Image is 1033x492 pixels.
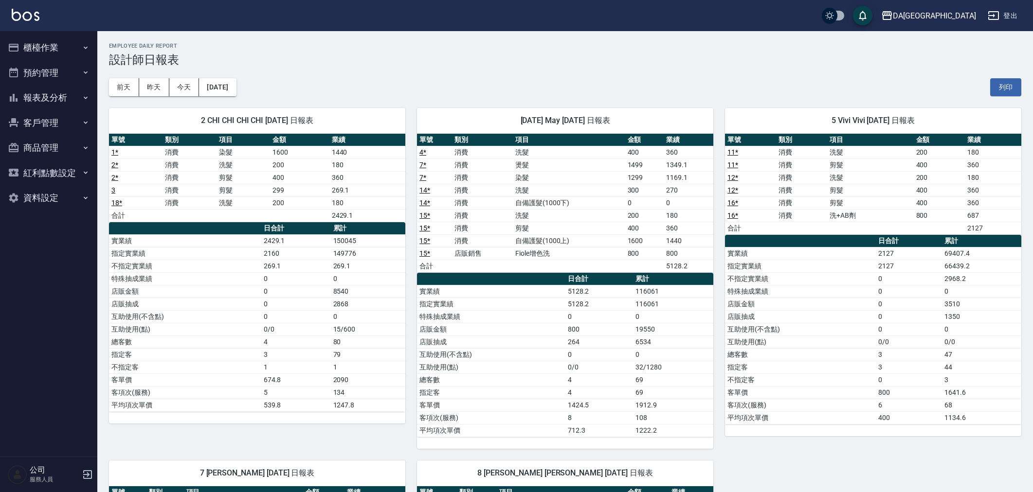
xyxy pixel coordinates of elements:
td: 5128.2 [565,298,633,310]
td: 116061 [633,285,713,298]
td: 指定實業績 [109,247,261,260]
td: 200 [270,158,329,171]
td: 150045 [331,234,405,247]
td: 299 [270,184,329,196]
button: 昨天 [139,78,169,96]
td: 69 [633,386,713,399]
td: 47 [942,348,1021,361]
td: 0/0 [261,323,331,335]
td: 800 [664,247,713,260]
td: 洗髮 [827,146,913,158]
td: 總客數 [725,348,876,361]
td: 0 [565,348,633,361]
td: 0 [633,310,713,323]
td: 0 [331,310,405,323]
td: 消費 [776,171,827,184]
td: Fiole增色洗 [513,247,625,260]
td: 自備護髮(1000上) [513,234,625,247]
td: 實業績 [417,285,565,298]
td: 特殊抽成業績 [417,310,565,323]
td: 3 [876,361,942,373]
th: 累計 [331,222,405,235]
td: 300 [625,184,664,196]
td: 消費 [452,222,513,234]
td: 2127 [876,260,942,272]
th: 業績 [965,134,1021,146]
button: 今天 [169,78,199,96]
td: 0 [331,272,405,285]
td: 5 [261,386,331,399]
td: 客單價 [109,373,261,386]
td: 剪髮 [827,196,913,209]
h5: 公司 [30,465,79,475]
td: 200 [914,171,965,184]
td: 消費 [452,146,513,158]
td: 360 [965,184,1021,196]
td: 69407.4 [942,247,1021,260]
td: 剪髮 [217,184,270,196]
td: 0/0 [876,335,942,348]
td: 洗髮 [513,146,625,158]
td: 消費 [452,171,513,184]
td: 269.1 [261,260,331,272]
td: 洗髮 [827,171,913,184]
td: 指定實業績 [417,298,565,310]
td: 消費 [452,158,513,171]
div: DA[GEOGRAPHIC_DATA] [893,10,976,22]
td: 539.8 [261,399,331,411]
th: 項目 [513,134,625,146]
td: 洗髮 [217,196,270,209]
td: 剪髮 [827,184,913,196]
td: 消費 [452,184,513,196]
td: 消費 [776,209,827,222]
td: 270 [664,184,713,196]
td: 總客數 [417,373,565,386]
td: 360 [664,222,713,234]
td: 客項次(服務) [109,386,261,399]
td: 洗髮 [217,158,270,171]
td: 80 [331,335,405,348]
td: 2429.1 [261,234,331,247]
td: 平均項次單價 [725,411,876,424]
a: 3 [111,186,115,194]
td: 400 [625,146,664,158]
td: 0 [876,323,942,335]
td: 洗髮 [513,184,625,196]
td: 消費 [163,158,216,171]
td: 消費 [163,184,216,196]
table: a dense table [417,134,713,273]
img: Person [8,465,27,484]
td: 1299 [625,171,664,184]
th: 單號 [725,134,776,146]
td: 360 [965,196,1021,209]
td: 400 [914,158,965,171]
td: 店販抽成 [725,310,876,323]
td: 200 [270,196,329,209]
th: 類別 [776,134,827,146]
td: 1641.6 [942,386,1021,399]
button: DA[GEOGRAPHIC_DATA] [877,6,980,26]
td: 0 [876,373,942,386]
th: 累計 [633,273,713,285]
td: 32/1280 [633,361,713,373]
button: 預約管理 [4,60,93,86]
td: 0 [876,272,942,285]
td: 消費 [776,184,827,196]
td: 0 [876,298,942,310]
td: 指定客 [109,348,261,361]
th: 金額 [914,134,965,146]
td: 剪髮 [217,171,270,184]
td: 116061 [633,298,713,310]
td: 0 [664,196,713,209]
td: 1349.1 [664,158,713,171]
td: 不指定客 [725,373,876,386]
td: 剪髮 [827,158,913,171]
td: 0/0 [565,361,633,373]
td: 0 [633,348,713,361]
td: 269.1 [331,260,405,272]
span: 7 [PERSON_NAME] [DATE] 日報表 [121,468,394,478]
td: 不指定實業績 [725,272,876,285]
h3: 設計師日報表 [109,53,1021,67]
td: 180 [965,171,1021,184]
td: 0 [261,298,331,310]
